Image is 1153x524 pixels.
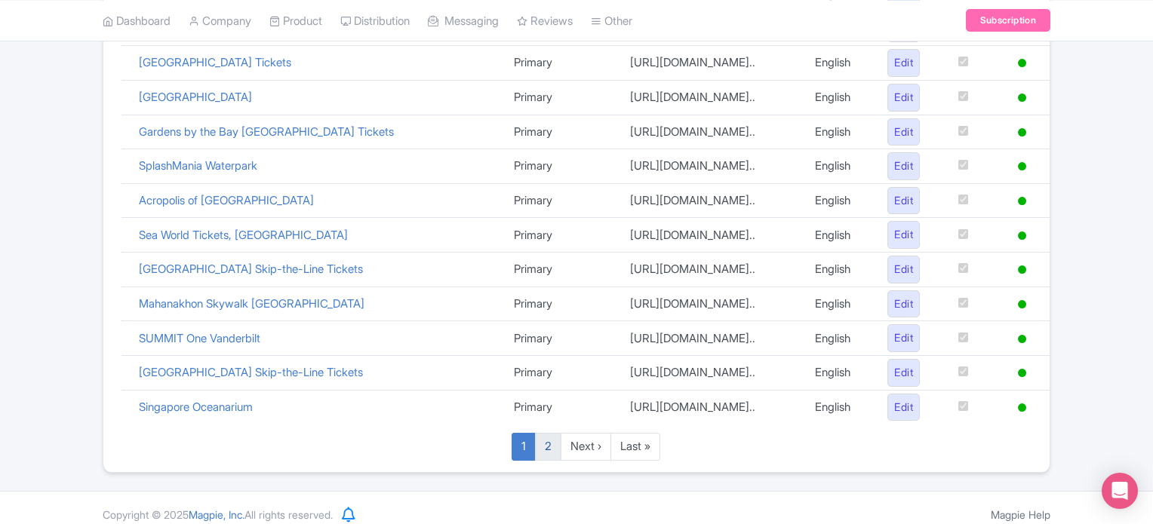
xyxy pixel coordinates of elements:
a: Last » [610,433,660,461]
td: Primary [503,356,619,391]
a: Next › [561,433,611,461]
a: Magpie Help [991,508,1050,521]
td: English [804,149,876,184]
td: [URL][DOMAIN_NAME].. [619,46,804,81]
td: Primary [503,287,619,321]
a: Edit [887,359,920,387]
span: Magpie, Inc. [189,508,244,521]
td: English [804,80,876,115]
td: Primary [503,46,619,81]
td: English [804,115,876,149]
a: Edit [887,152,920,180]
a: Edit [887,118,920,146]
a: Edit [887,187,920,215]
td: Primary [503,80,619,115]
td: [URL][DOMAIN_NAME].. [619,321,804,356]
a: Edit [887,84,920,112]
a: Acropolis of [GEOGRAPHIC_DATA] [139,193,314,207]
a: Edit [887,49,920,77]
a: Mahanakhon Skywalk [GEOGRAPHIC_DATA] [139,296,364,311]
div: Copyright © 2025 All rights reserved. [94,507,342,522]
td: English [804,321,876,356]
a: [GEOGRAPHIC_DATA] Skip-the-Line Tickets [139,365,363,379]
a: SUMMIT One Vanderbilt [139,331,260,345]
td: Primary [503,253,619,287]
td: Primary [503,321,619,356]
td: English [804,356,876,391]
td: [URL][DOMAIN_NAME].. [619,287,804,321]
a: 2 [535,433,561,461]
td: [URL][DOMAIN_NAME].. [619,390,804,424]
td: Primary [503,183,619,218]
a: Edit [887,324,920,352]
td: English [804,253,876,287]
a: Edit [887,221,920,249]
a: Edit [887,394,920,421]
td: [URL][DOMAIN_NAME].. [619,218,804,253]
a: [GEOGRAPHIC_DATA] [139,90,252,104]
td: [URL][DOMAIN_NAME].. [619,253,804,287]
td: [URL][DOMAIN_NAME].. [619,80,804,115]
a: Edit [887,256,920,283]
td: Primary [503,218,619,253]
a: Singapore Oceanarium [139,400,253,414]
a: [GEOGRAPHIC_DATA] Skip-the-Line Tickets [139,262,363,276]
td: Primary [503,149,619,184]
td: English [804,183,876,218]
a: Edit [887,290,920,318]
a: SplashMania Waterpark [139,158,257,173]
td: [URL][DOMAIN_NAME].. [619,115,804,149]
td: Primary [503,390,619,424]
td: English [804,46,876,81]
a: Gardens by the Bay [GEOGRAPHIC_DATA] Tickets [139,124,394,139]
a: 1 [512,433,536,461]
td: English [804,218,876,253]
td: [URL][DOMAIN_NAME].. [619,183,804,218]
a: Subscription [966,9,1050,32]
div: Open Intercom Messenger [1102,473,1138,509]
a: [GEOGRAPHIC_DATA] Tickets [139,55,291,69]
td: English [804,390,876,424]
a: Sea World Tickets, [GEOGRAPHIC_DATA] [139,228,348,242]
td: English [804,287,876,321]
td: [URL][DOMAIN_NAME].. [619,149,804,184]
td: [URL][DOMAIN_NAME].. [619,356,804,391]
td: Primary [503,115,619,149]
